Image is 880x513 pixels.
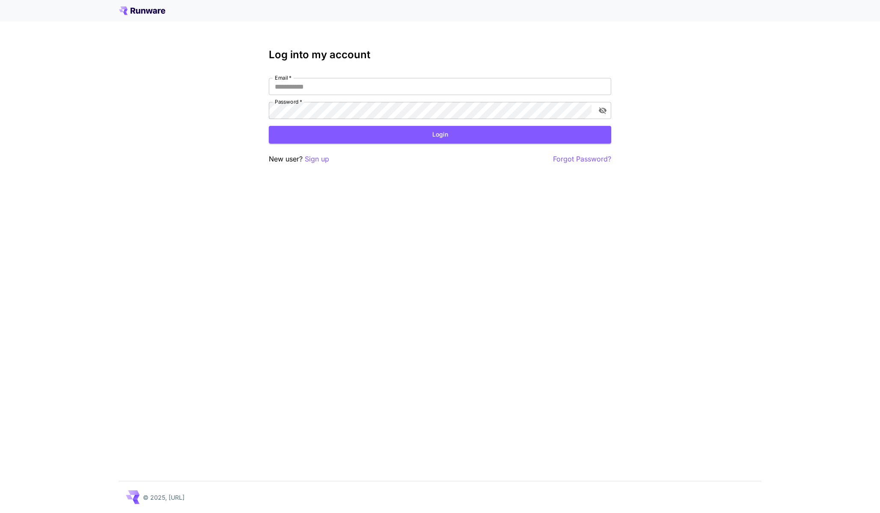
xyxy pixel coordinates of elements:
[275,74,291,81] label: Email
[269,126,611,143] button: Login
[595,103,610,118] button: toggle password visibility
[553,154,611,164] button: Forgot Password?
[275,98,302,105] label: Password
[305,154,329,164] button: Sign up
[269,49,611,61] h3: Log into my account
[269,154,329,164] p: New user?
[143,493,184,502] p: © 2025, [URL]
